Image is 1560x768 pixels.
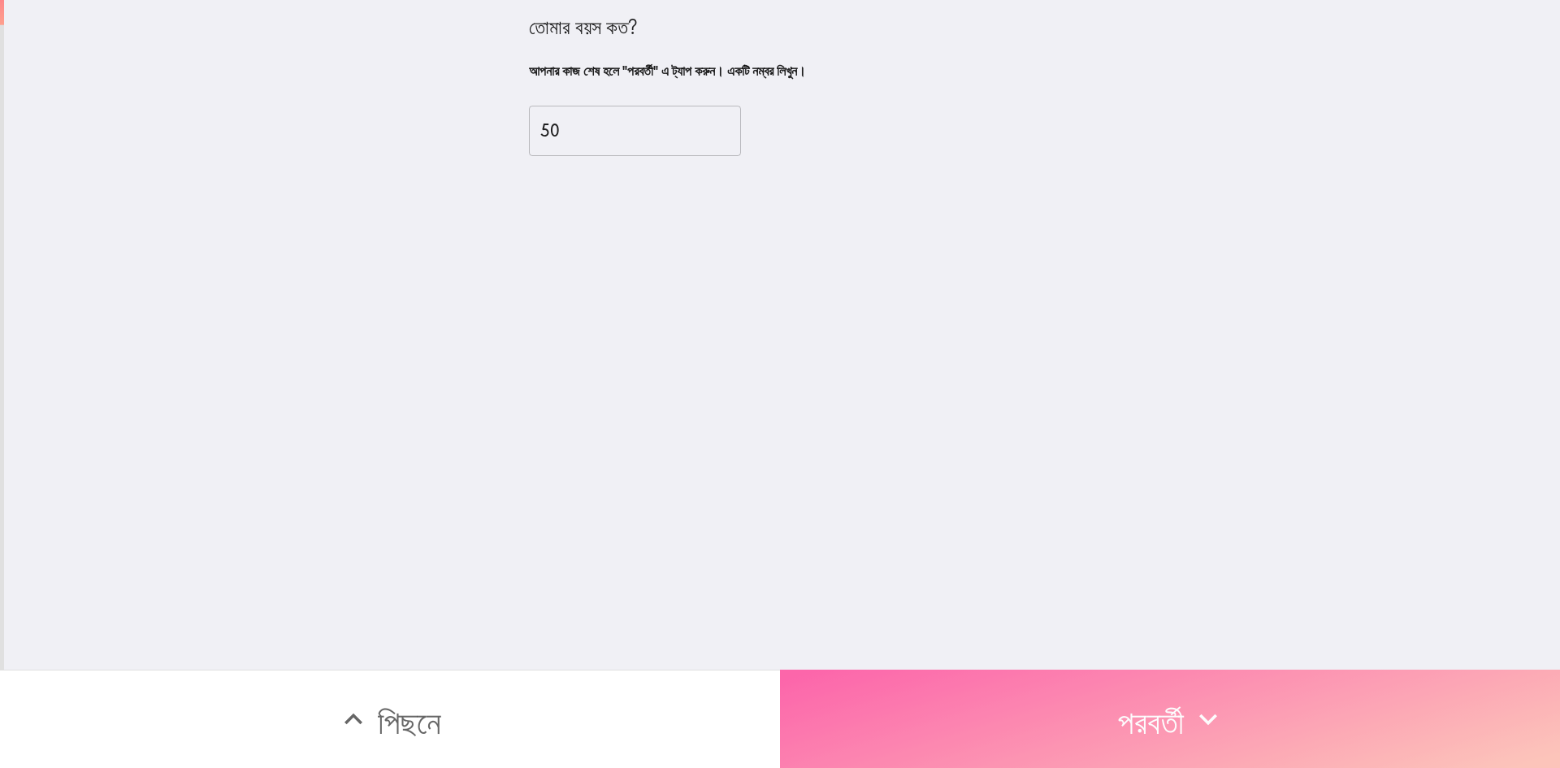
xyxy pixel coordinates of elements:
[780,670,1560,768] button: পরবর্তী
[529,15,638,39] font: তোমার বয়স কত?
[378,701,441,742] font: পিছনে
[1118,701,1184,742] font: পরবর্তী
[529,63,724,79] font: আপনার কাজ শেষ হলে "পরবর্তী" এ ট্যাপ করুন।
[727,63,806,79] font: একটি নম্বর লিখুন।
